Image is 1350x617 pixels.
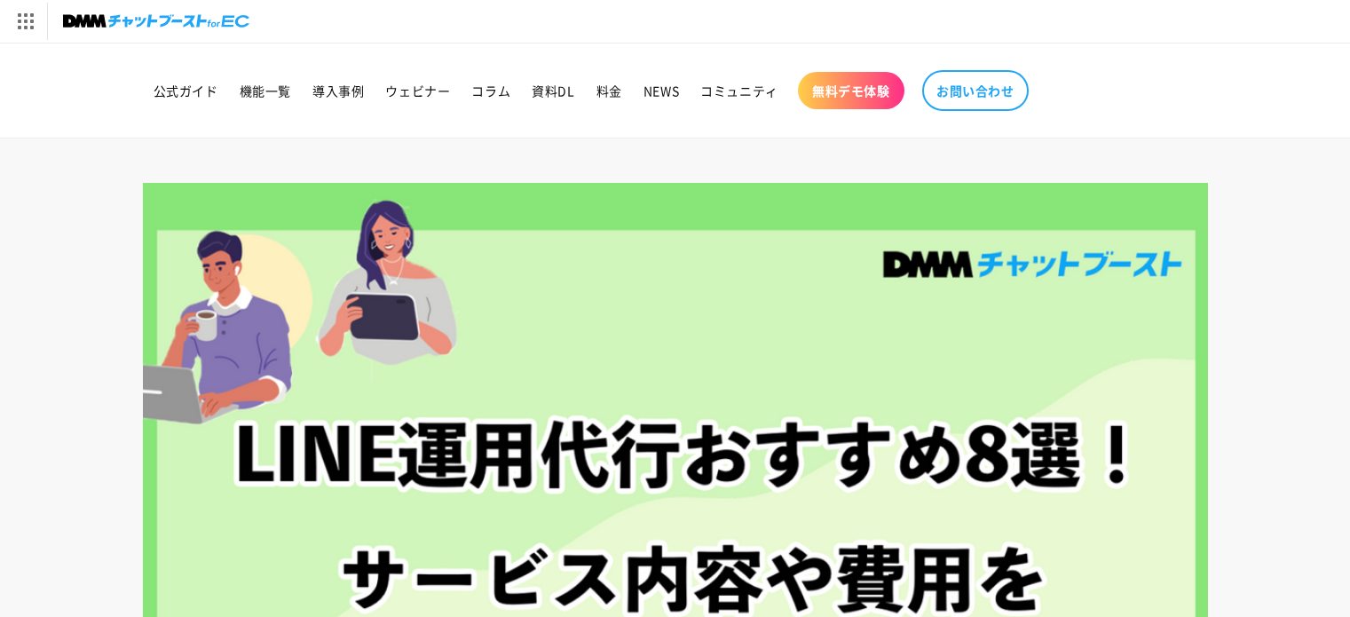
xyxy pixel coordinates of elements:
[936,83,1014,99] span: お問い合わせ
[154,83,218,99] span: 公式ガイド
[643,83,679,99] span: NEWS
[302,72,375,109] a: 導入事例
[700,83,778,99] span: コミュニティ
[922,70,1029,111] a: お問い合わせ
[521,72,585,109] a: 資料DL
[3,3,47,40] img: サービス
[63,9,249,34] img: チャットブーストforEC
[798,72,904,109] a: 無料デモ体験
[143,72,229,109] a: 公式ガイド
[385,83,450,99] span: ウェビナー
[375,72,461,109] a: ウェビナー
[812,83,890,99] span: 無料デモ体験
[240,83,291,99] span: 機能一覧
[471,83,510,99] span: コラム
[229,72,302,109] a: 機能一覧
[586,72,633,109] a: 料金
[312,83,364,99] span: 導入事例
[596,83,622,99] span: 料金
[532,83,574,99] span: 資料DL
[690,72,789,109] a: コミュニティ
[461,72,521,109] a: コラム
[633,72,690,109] a: NEWS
